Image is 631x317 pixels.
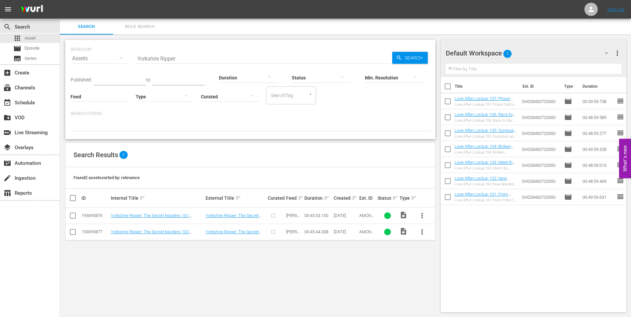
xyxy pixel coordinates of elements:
div: 00:45:44.308 [304,229,332,234]
span: sort [139,195,145,201]
div: Curated [268,195,284,201]
a: Sign Out [607,7,625,12]
div: [DATE] [334,229,357,234]
span: [PERSON_NAME] Feed [286,229,300,244]
span: AMCNVR0000069279 [359,213,374,228]
td: 00:48:59.589 [580,109,616,125]
span: [PERSON_NAME] Feed [286,213,300,228]
button: Search [392,52,428,64]
img: ans4CAIJ8jUAAAAAAAAAAAAAAAAAAAAAAAAgQb4GAAAAAAAAAAAAAAAAAAAAAAAAJMjXAAAAAAAAAAAAAAAAAAAAAAAAgAT5G... [16,2,48,17]
div: Love After Lockup 105: Surprises and Sentences [455,134,517,139]
a: Love After Lockup 104: Broken Promises (Love After Lockup 104: Broken Promises (amc_networks_love... [455,144,515,169]
div: Love After Lockup 101: From Felon to Fiance [455,198,517,202]
td: 00:48:59.469 [580,173,616,189]
span: Found 2 assets sorted by: relevance [74,175,140,180]
a: Yorkshire Ripper: The Secret Murders 102: Episode 2 [111,229,192,239]
span: reorder [616,145,624,153]
a: Yorkshire Ripper: The Secret Murders 101: Episode 1 [206,213,261,223]
span: Series [25,55,37,62]
a: Love After Lockup 105: Surprises and Sentences (Love After Lockup 105: Surprises and Sentences (a... [455,128,517,158]
span: reorder [616,177,624,185]
button: more_vert [414,224,430,240]
span: Search [64,23,109,31]
div: 193695876 [81,213,109,218]
div: Feed [286,194,302,202]
span: Search [402,52,428,64]
div: Love After Lockup 103: Meet the Parents [455,166,517,170]
span: to [146,77,150,82]
span: Video [399,211,407,219]
span: Asset [25,35,36,42]
span: Create [3,69,11,77]
div: Love After Lockup 106: Race to the Altar [455,118,517,123]
span: Episode [564,97,572,105]
div: External Title [206,194,266,202]
span: Published: [71,77,92,82]
span: reorder [616,193,624,201]
div: 00:45:53.150 [304,213,332,218]
button: Open Feedback Widget [619,139,631,178]
span: reorder [616,161,624,169]
span: Series [13,54,21,62]
td: 00:48:59.013 [580,157,616,173]
span: Episode [564,113,572,121]
td: SH028400720000 [519,189,561,205]
span: reorder [616,97,624,105]
span: sort [392,195,398,201]
span: Schedule [3,99,11,107]
span: more_vert [613,49,621,57]
button: more_vert [613,45,621,61]
span: sort [324,195,330,201]
th: Type [560,77,578,96]
span: Episode [564,129,572,137]
span: sort [298,195,304,201]
span: Episode [564,177,572,185]
span: Asset [13,34,21,42]
span: Channels [3,84,11,92]
th: Duration [578,77,618,96]
span: more_vert [418,212,426,220]
th: Ext. ID [519,77,560,96]
div: Type [399,194,412,202]
td: SH028400720000 [519,141,561,157]
div: ID [81,195,109,201]
span: Reports [3,189,11,197]
td: 00:59:59.758 [580,93,616,109]
span: VOD [3,114,11,122]
a: Love After Lockup 101: From Felon to Fiance (Love After Lockup 101: From Felon to Fiance (amc_net... [455,192,515,222]
a: Yorkshire Ripper: The Secret Murders 101: Episode 1 [111,213,192,223]
span: sort [411,195,417,201]
div: Assets [71,49,129,68]
div: [DATE] [334,213,357,218]
div: Created [334,194,357,202]
div: Default Workspace [446,44,615,62]
div: Love After Lockup 107: Prison Cell to Wedding Bells [455,102,517,107]
div: Internal Title [111,194,204,202]
div: Duration [304,194,332,202]
span: Episode [564,193,572,201]
span: Automation [3,159,11,167]
span: 7 [503,47,512,61]
div: Ext. ID [359,195,376,201]
span: sort [235,195,241,201]
span: sort [352,195,358,201]
span: Search Results [74,151,118,159]
a: Love After Lockup 106: Race to the Altar (Love After Lockup 106: Race to the Altar (amc_networks_... [455,112,515,137]
a: Love After Lockup 103: Meet the Parents (Love After Lockup 103: Meet the Parents (amc_networks_lo... [455,160,515,185]
a: Love After Lockup 102: New Warden in [GEOGRAPHIC_DATA] (Love After Lockup 102: New Warden in [GEO... [455,176,515,206]
td: 00:49:59.631 [580,189,616,205]
td: SH028400720000 [519,93,561,109]
span: Ingestion [3,174,11,182]
span: Episode [564,145,572,153]
div: Love After Lockup 102: New Warden in [GEOGRAPHIC_DATA] [455,182,517,186]
span: more_vert [418,228,426,236]
button: Open [307,91,314,97]
td: SH028400720000 [519,157,561,173]
a: Love After Lockup 107: Prison Cell to Wedding Bells [455,96,513,106]
p: Search Filters: [71,111,430,117]
span: Bulk Search [117,23,162,31]
span: Episode [13,45,21,53]
span: 2 [119,151,128,159]
div: Love After Lockup 104: Broken Promises [455,150,517,155]
td: 00:49:59.328 [580,141,616,157]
